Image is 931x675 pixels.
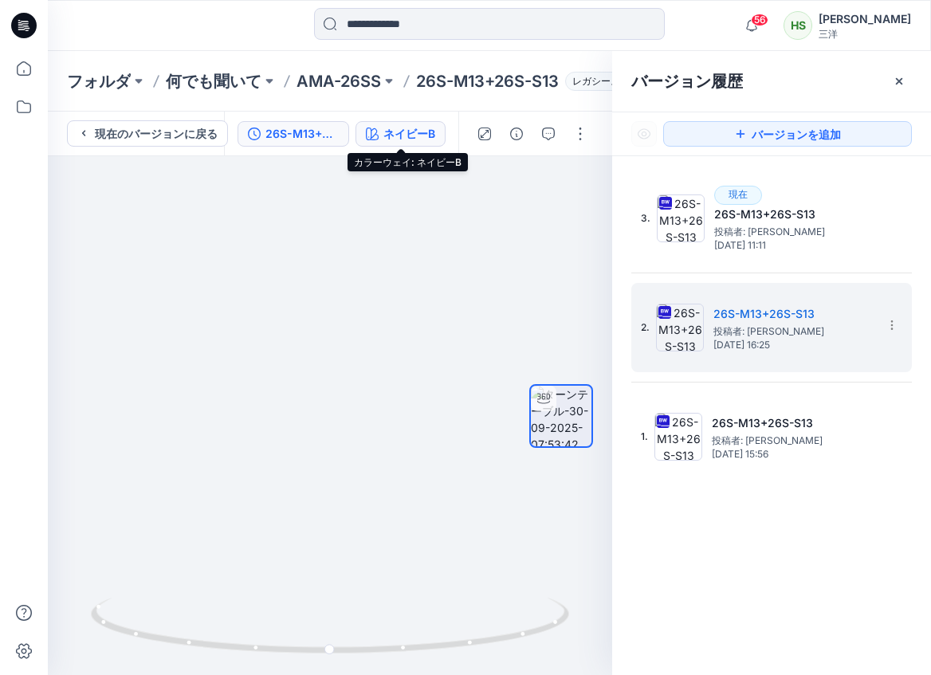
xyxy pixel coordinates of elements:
[712,414,871,433] h5: 26S-M13+26S-S13
[713,325,824,337] font: 投稿者: [PERSON_NAME]
[504,121,529,147] button: 詳細
[166,72,261,91] font: 何でも聞いて
[67,120,228,147] button: 現在のバージョンに戻る
[631,121,657,147] button: 非表示のバージョンを表示
[67,70,131,92] a: フォルダ
[714,207,815,221] font: 26S-M13+26S-S13
[656,304,704,351] img: 26S-M13+26S-S13
[67,72,131,91] font: フォルダ
[531,386,591,446] img: ターンテーブル-30-09-2025-07:53:42
[819,28,838,40] font: 三洋
[383,127,435,140] font: ネイビーB
[893,75,905,88] button: 近い
[654,413,702,461] img: 26S-M13+26S-S13
[265,127,368,140] font: 26S-M13+26S-S13
[752,128,841,141] font: バージョンを追加
[238,121,349,147] button: 26S-M13+26S-S13
[297,70,381,92] a: AMA-26SS
[712,434,823,446] font: 投稿者: [PERSON_NAME]
[663,121,912,147] button: バージョンを追加
[559,70,656,92] button: レガシースタイル
[641,321,650,333] font: 2.
[754,14,766,26] font: 56
[416,72,559,91] font: 26S-M13+26S-S13
[631,72,743,91] font: バージョン履歴
[714,239,766,251] font: [DATE] 11:11
[166,70,261,92] a: 何でも聞いて
[641,212,650,224] font: 3.
[712,433,871,449] span: 投稿者: 瀬田久雄
[714,226,825,237] font: 投稿者: [PERSON_NAME]
[297,72,381,91] font: AMA-26SS
[712,416,813,430] font: 26S-M13+26S-S13
[714,205,874,224] h5: 26S-M13+26S-S13
[641,430,648,442] font: 1.
[712,448,768,460] font: [DATE] 15:56
[572,75,649,87] font: レガシースタイル
[356,121,446,147] button: ネイビーB
[713,339,770,351] font: [DATE] 16:25
[729,188,748,200] font: 現在
[713,307,815,320] font: 26S-M13+26S-S13
[713,324,873,339] span: 投稿者: 瀬田久雄
[657,194,705,242] img: 26S-M13+26S-S13
[265,125,339,143] div: 26S-M13+26S-S13
[714,224,874,240] span: 投稿者: 瀬田久雄
[819,12,911,26] font: [PERSON_NAME]
[791,18,806,32] font: HS
[95,127,218,140] font: 現在のバージョンに戻る
[713,304,873,324] h5: 26S-M13+26S-S13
